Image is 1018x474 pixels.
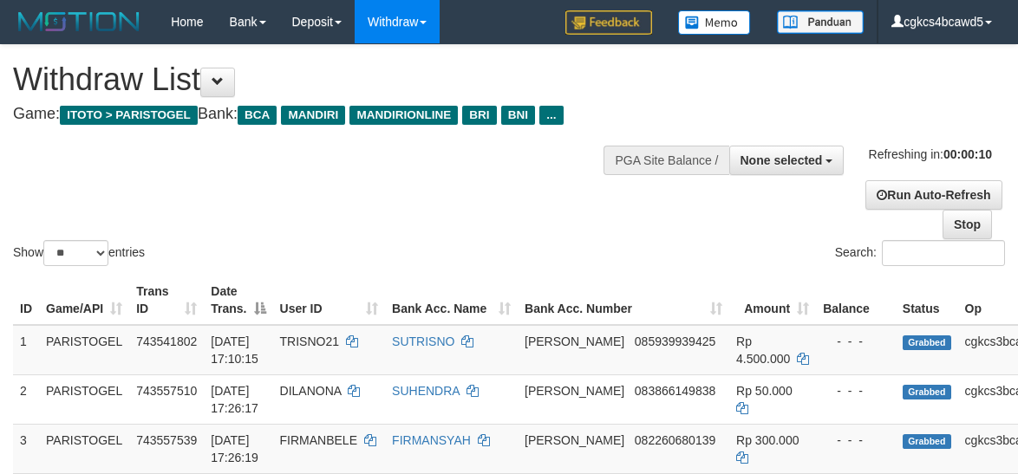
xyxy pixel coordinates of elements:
[273,276,386,325] th: User ID: activate to sort column ascending
[604,146,728,175] div: PGA Site Balance /
[13,276,39,325] th: ID
[869,147,992,161] span: Refreshing in:
[903,385,951,399] span: Grabbed
[392,433,471,447] a: FIRMANSYAH
[13,9,145,35] img: MOTION_logo.png
[13,106,662,123] h4: Game: Bank:
[741,153,823,167] span: None selected
[635,334,715,348] span: Copy 085939939425 to clipboard
[729,276,816,325] th: Amount: activate to sort column ascending
[635,433,715,447] span: Copy 082260680139 to clipboard
[462,106,496,125] span: BRI
[204,276,272,325] th: Date Trans.: activate to sort column descending
[129,276,204,325] th: Trans ID: activate to sort column ascending
[211,334,258,366] span: [DATE] 17:10:15
[60,106,198,125] span: ITOTO > PARISTOGEL
[43,240,108,266] select: Showentries
[882,240,1005,266] input: Search:
[280,334,339,348] span: TRISNO21
[518,276,729,325] th: Bank Acc. Number: activate to sort column ascending
[13,374,39,424] td: 2
[823,382,889,399] div: - - -
[777,10,864,34] img: panduan.png
[13,240,145,266] label: Show entries
[349,106,458,125] span: MANDIRIONLINE
[678,10,751,35] img: Button%20Memo.svg
[39,424,129,473] td: PARISTOGEL
[501,106,535,125] span: BNI
[39,325,129,375] td: PARISTOGEL
[736,334,790,366] span: Rp 4.500.000
[136,433,197,447] span: 743557539
[635,384,715,398] span: Copy 083866149838 to clipboard
[280,384,342,398] span: DILANONA
[392,334,454,348] a: SUTRISNO
[729,146,845,175] button: None selected
[903,434,951,449] span: Grabbed
[13,325,39,375] td: 1
[211,384,258,415] span: [DATE] 17:26:17
[823,432,889,449] div: - - -
[865,180,1002,210] a: Run Auto-Refresh
[39,276,129,325] th: Game/API: activate to sort column ascending
[13,62,662,97] h1: Withdraw List
[943,147,992,161] strong: 00:00:10
[280,433,357,447] span: FIRMANBELE
[896,276,958,325] th: Status
[525,334,624,348] span: [PERSON_NAME]
[903,335,951,350] span: Grabbed
[525,384,624,398] span: [PERSON_NAME]
[565,10,652,35] img: Feedback.jpg
[539,106,563,125] span: ...
[835,240,1005,266] label: Search:
[39,374,129,424] td: PARISTOGEL
[281,106,345,125] span: MANDIRI
[816,276,896,325] th: Balance
[525,433,624,447] span: [PERSON_NAME]
[238,106,277,125] span: BCA
[736,433,799,447] span: Rp 300.000
[392,384,460,398] a: SUHENDRA
[943,210,992,239] a: Stop
[136,334,197,348] span: 743541802
[823,333,889,350] div: - - -
[736,384,793,398] span: Rp 50.000
[211,433,258,464] span: [DATE] 17:26:19
[136,384,197,398] span: 743557510
[385,276,518,325] th: Bank Acc. Name: activate to sort column ascending
[13,424,39,473] td: 3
